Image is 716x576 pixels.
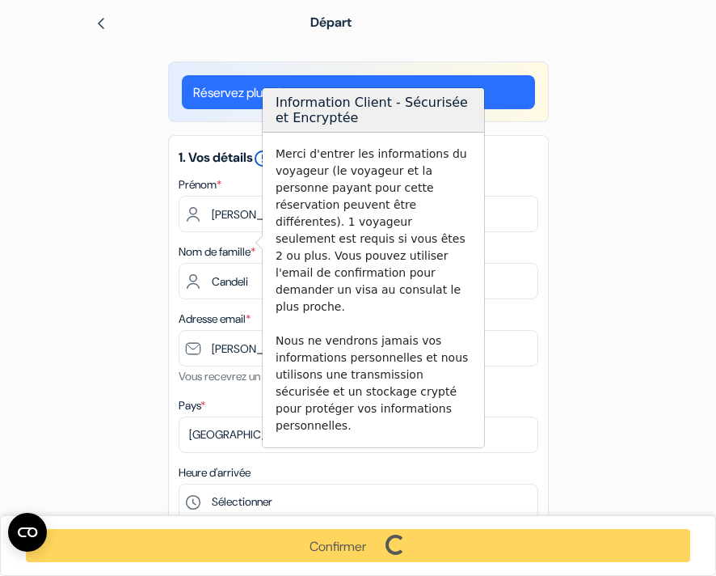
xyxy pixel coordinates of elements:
button: Ouvrir le widget CMP [8,513,47,552]
label: Adresse email [179,311,251,328]
a: Réservez plus vite en vous connectant [182,75,535,109]
input: Entrer adresse e-mail [179,330,538,366]
label: Nom de famille [179,244,255,260]
span: Départ [310,14,352,31]
img: left_arrow.svg [95,17,107,30]
h5: 1. Vos détails [179,149,538,168]
a: error_outline [253,149,272,166]
input: Entrer le nom de famille [179,263,538,299]
label: Heure d'arrivée [179,464,251,481]
h3: Information Client - Sécurisée et Encryptée [263,88,484,133]
small: Vous recevrez un e-mail de confirmation immédiatement [179,369,453,383]
label: Prénom [179,176,221,193]
div: Merci d'entrer les informations du voyageur (le voyageur et la personne payant pour cette réserva... [263,133,484,447]
input: Entrez votre prénom [179,196,538,232]
i: error_outline [253,149,272,168]
label: Pays [179,397,205,414]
